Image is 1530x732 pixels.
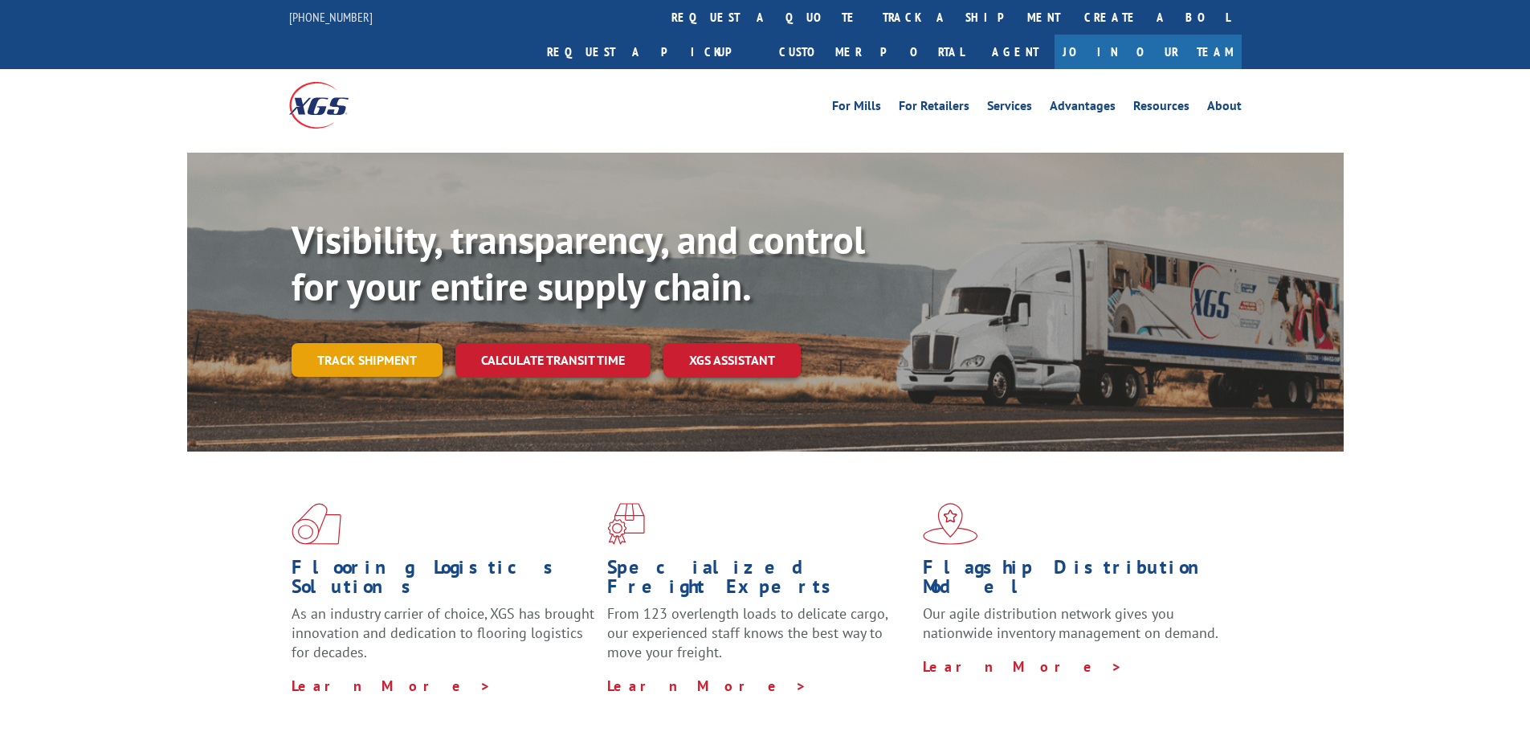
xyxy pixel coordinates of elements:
[607,503,645,545] img: xgs-icon-focused-on-flooring-red
[1207,100,1242,117] a: About
[292,343,443,377] a: Track shipment
[292,677,492,695] a: Learn More >
[292,558,595,604] h1: Flooring Logistics Solutions
[899,100,969,117] a: For Retailers
[607,604,911,676] p: From 123 overlength loads to delicate cargo, our experienced staff knows the best way to move you...
[923,503,978,545] img: xgs-icon-flagship-distribution-model-red
[1055,35,1242,69] a: Join Our Team
[923,657,1123,676] a: Learn More >
[292,215,865,311] b: Visibility, transparency, and control for your entire supply chain.
[987,100,1032,117] a: Services
[923,604,1218,642] span: Our agile distribution network gives you nationwide inventory management on demand.
[292,604,594,661] span: As an industry carrier of choice, XGS has brought innovation and dedication to flooring logistics...
[1050,100,1116,117] a: Advantages
[832,100,881,117] a: For Mills
[535,35,767,69] a: Request a pickup
[976,35,1055,69] a: Agent
[607,677,807,695] a: Learn More >
[923,558,1226,604] h1: Flagship Distribution Model
[292,503,341,545] img: xgs-icon-total-supply-chain-intelligence-red
[455,343,651,378] a: Calculate transit time
[767,35,976,69] a: Customer Portal
[1133,100,1189,117] a: Resources
[663,343,801,378] a: XGS ASSISTANT
[607,558,911,604] h1: Specialized Freight Experts
[289,9,373,25] a: [PHONE_NUMBER]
